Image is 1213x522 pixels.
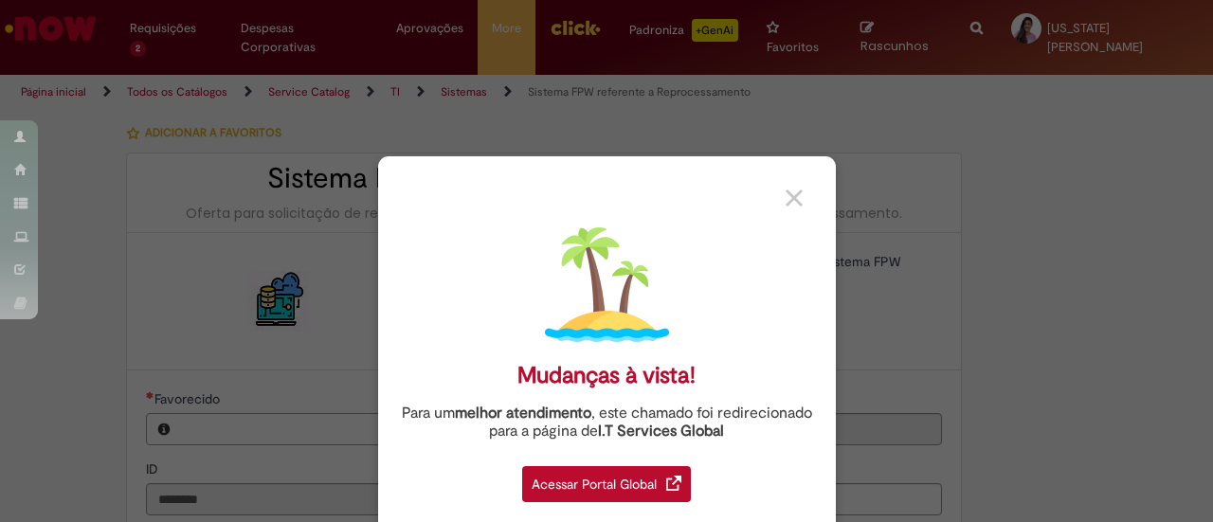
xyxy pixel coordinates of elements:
img: close_button_grey.png [786,189,803,207]
a: Acessar Portal Global [522,456,691,502]
img: island.png [545,223,669,347]
div: Para um , este chamado foi redirecionado para a página de [392,405,822,441]
div: Acessar Portal Global [522,466,691,502]
strong: melhor atendimento [455,404,591,423]
img: redirect_link.png [666,476,681,491]
div: Mudanças à vista! [517,362,696,389]
a: I.T Services Global [598,411,724,441]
